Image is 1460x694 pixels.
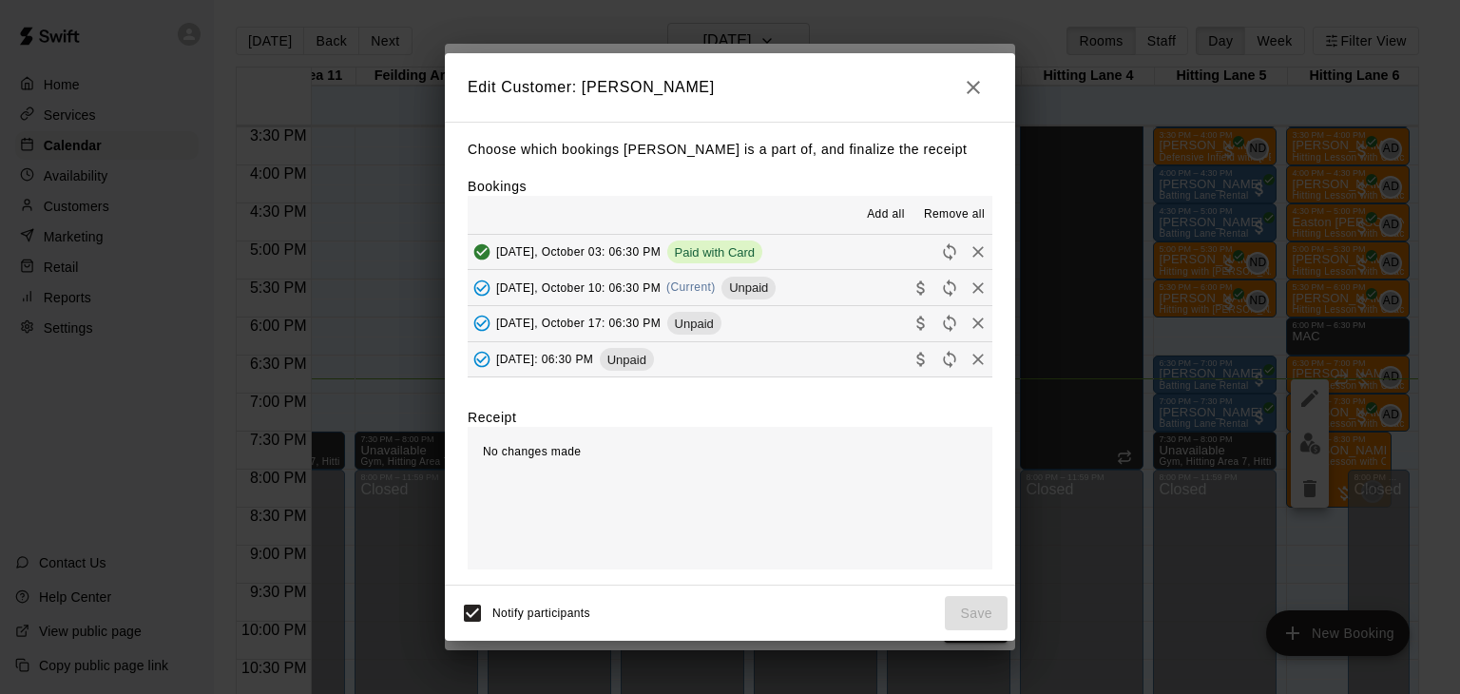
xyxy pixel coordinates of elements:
label: Bookings [468,179,527,194]
span: Unpaid [667,317,721,331]
span: Reschedule [935,244,964,259]
span: Collect payment [907,316,935,330]
span: [DATE], October 03: 06:30 PM [496,245,661,259]
button: Added - Collect Payment [468,345,496,374]
span: [DATE]: 06:30 PM [496,353,593,366]
span: Reschedule [935,316,964,330]
button: Added - Collect Payment[DATE]: 06:30 PMUnpaidCollect paymentRescheduleRemove [468,342,992,377]
button: Add all [855,200,916,230]
button: Added & Paid [468,238,496,266]
span: Collect payment [907,280,935,294]
span: Remove [964,280,992,294]
span: Remove [964,316,992,330]
span: Reschedule [935,352,964,366]
button: Remove all [916,200,992,230]
span: [DATE], October 10: 06:30 PM [496,280,661,294]
button: Added - Collect Payment[DATE], October 10: 06:30 PM(Current)UnpaidCollect paymentRescheduleRemove [468,270,992,305]
span: Unpaid [721,280,776,295]
button: Added - Collect Payment[DATE], October 17: 06:30 PMUnpaidCollect paymentRescheduleRemove [468,306,992,341]
h2: Edit Customer: [PERSON_NAME] [445,53,1015,122]
span: [DATE], October 17: 06:30 PM [496,317,661,330]
button: Added & Paid[DATE], October 03: 06:30 PMPaid with CardRescheduleRemove [468,235,992,270]
p: Choose which bookings [PERSON_NAME] is a part of, and finalize the receipt [468,138,992,162]
span: Unpaid [600,353,654,367]
label: Receipt [468,408,516,427]
span: No changes made [483,445,581,458]
button: Added - Collect Payment [468,309,496,337]
span: Paid with Card [667,245,763,260]
span: Remove [964,244,992,259]
span: (Current) [666,280,716,294]
span: Reschedule [935,280,964,294]
span: Collect payment [907,352,935,366]
span: Remove all [924,205,985,224]
span: Add all [867,205,905,224]
span: Notify participants [492,607,590,620]
span: Remove [964,352,992,366]
button: Added - Collect Payment [468,274,496,302]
